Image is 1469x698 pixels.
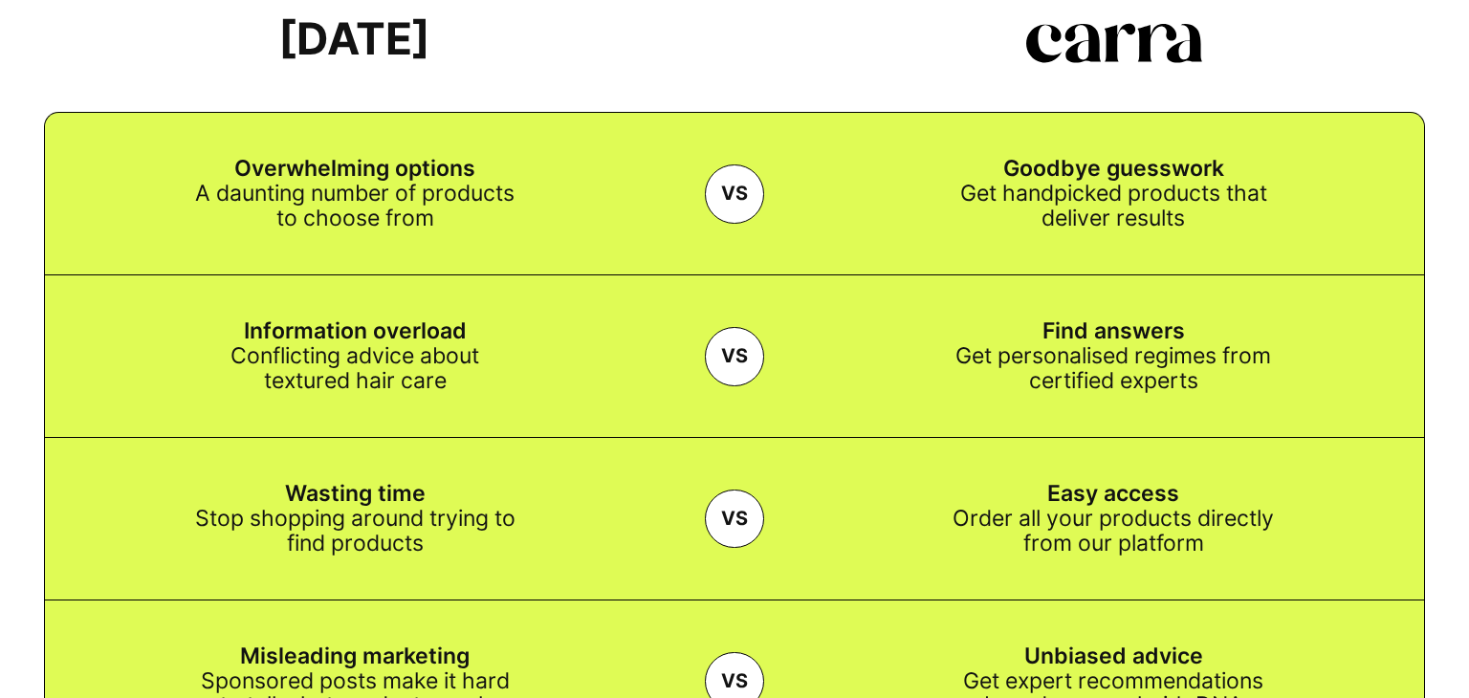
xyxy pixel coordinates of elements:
span: VS [705,490,763,548]
h4: Wasting time [136,482,574,507]
h4: Unbiased advice [875,644,1351,669]
span: VS [705,327,763,385]
p: Get handpicked products that deliver results [803,182,1424,230]
h4: Goodbye guesswork [854,157,1372,182]
p: Conflicting advice about textured hair care [45,344,666,393]
h4: Easy access [899,482,1328,507]
p: Stop shopping around trying to find products [45,507,666,556]
p: A daunting number of products to choose from [45,182,666,230]
span: VS [705,164,763,223]
h4: Find answers [893,319,1333,344]
h4: Overwhelming options [86,157,625,182]
h4: Information overload [95,319,615,344]
h4: Misleading marketing [92,644,619,669]
p: Order all your products directly from our platform [803,507,1424,556]
h1: [DATE] [278,11,430,68]
p: Get personalised regimes from certified experts [803,344,1424,393]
